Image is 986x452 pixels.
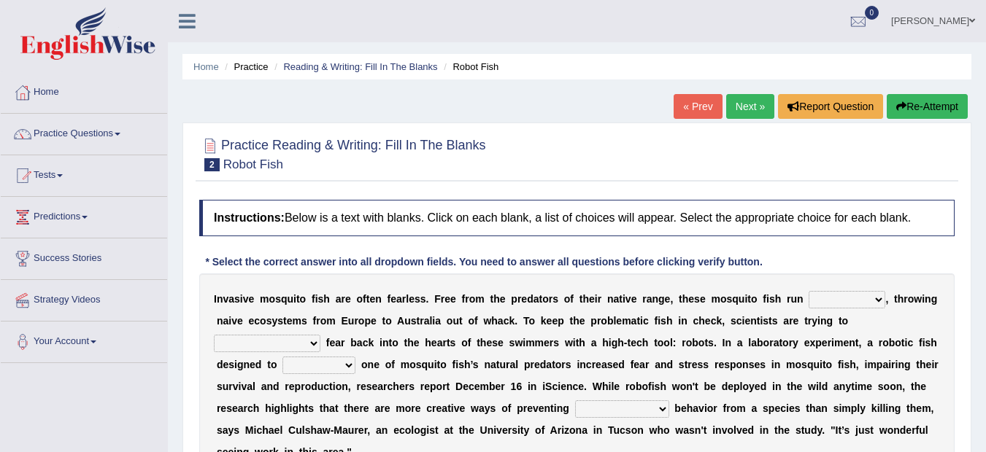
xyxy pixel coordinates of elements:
[491,315,498,327] b: h
[483,315,491,327] b: w
[565,337,573,348] b: w
[260,293,269,305] b: m
[450,293,456,305] b: e
[751,337,757,348] b: a
[779,337,782,348] b: t
[283,61,437,72] a: Reading & Writing: Fill In The Blanks
[642,293,646,305] b: r
[493,293,500,305] b: h
[293,293,296,305] b: i
[782,337,789,348] b: o
[570,315,574,327] b: t
[790,293,797,305] b: u
[598,293,601,305] b: r
[437,337,443,348] b: a
[323,293,330,305] b: h
[431,337,437,348] b: e
[744,315,750,327] b: e
[528,315,535,327] b: o
[628,337,631,348] b: t
[914,293,922,305] b: w
[682,337,685,348] b: r
[469,293,476,305] b: o
[193,61,219,72] a: Home
[542,293,549,305] b: o
[737,337,743,348] b: a
[468,315,474,327] b: o
[820,315,827,327] b: n
[607,293,614,305] b: n
[654,337,658,348] b: t
[402,293,406,305] b: r
[345,293,351,305] b: e
[442,337,446,348] b: r
[682,293,689,305] b: h
[789,315,793,327] b: r
[221,60,268,74] li: Practice
[763,293,766,305] b: f
[597,315,601,327] b: r
[468,337,471,348] b: f
[772,315,778,327] b: s
[447,315,453,327] b: o
[570,293,574,305] b: f
[579,293,583,305] b: t
[490,293,494,305] b: t
[237,315,243,327] b: e
[326,337,330,348] b: f
[382,337,389,348] b: n
[613,315,616,327] b: l
[750,315,757,327] b: n
[539,293,543,305] b: t
[757,337,763,348] b: b
[358,315,365,327] b: o
[407,337,414,348] b: h
[925,293,931,305] b: n
[462,293,466,305] b: f
[573,337,576,348] b: i
[714,337,717,348] b: .
[287,315,293,327] b: e
[199,135,486,171] h2: Practice Reading & Writing: Fill In The Blanks
[693,315,698,327] b: c
[515,315,517,327] b: .
[778,94,883,119] button: Report Question
[769,293,775,305] b: s
[579,337,585,348] b: h
[564,293,571,305] b: o
[922,293,925,305] b: i
[411,315,417,327] b: s
[440,60,498,74] li: Robot Fish
[670,337,673,348] b: l
[550,337,553,348] b: r
[465,293,469,305] b: r
[318,293,324,305] b: s
[591,337,597,348] b: a
[694,293,700,305] b: s
[609,337,612,348] b: i
[275,293,281,305] b: s
[228,293,234,305] b: a
[406,293,409,305] b: l
[231,315,237,327] b: v
[534,293,539,305] b: a
[698,337,705,348] b: o
[447,337,450,348] b: t
[678,315,681,327] b: i
[527,293,534,305] b: d
[432,315,435,327] b: i
[601,315,607,327] b: o
[582,293,589,305] b: h
[744,293,747,305] b: i
[204,158,220,171] span: 2
[616,315,622,327] b: e
[655,315,658,327] b: f
[313,315,317,327] b: f
[254,315,260,327] b: c
[736,315,742,327] b: c
[474,315,478,327] b: f
[535,337,544,348] b: m
[817,315,820,327] b: i
[797,293,804,305] b: n
[417,315,420,327] b: t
